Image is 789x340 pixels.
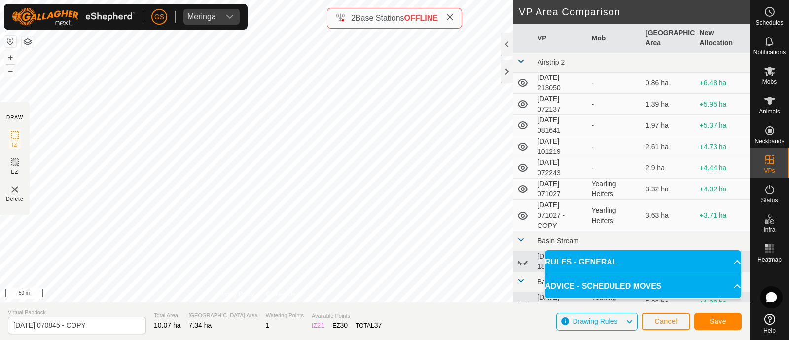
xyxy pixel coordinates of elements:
[642,313,690,330] button: Cancel
[534,251,588,272] td: [DATE] 181853
[220,9,240,25] div: dropdown trigger
[696,24,750,53] th: New Allocation
[642,73,696,94] td: 0.86 ha
[404,14,438,22] span: OFFLINE
[534,24,588,53] th: VP
[340,321,348,329] span: 30
[588,24,642,53] th: Mob
[592,99,638,110] div: -
[696,200,750,231] td: +3.71 ha
[519,6,750,18] h2: VP Area Comparison
[694,313,742,330] button: Save
[189,311,258,320] span: [GEOGRAPHIC_DATA] Area
[8,308,146,317] span: Virtual Paddock
[592,142,638,152] div: -
[763,227,775,233] span: Infra
[332,320,348,331] div: EZ
[317,321,325,329] span: 21
[4,52,16,64] button: +
[764,168,775,174] span: VPs
[696,94,750,115] td: +5.95 ha
[534,115,588,136] td: [DATE] 081641
[696,136,750,157] td: +4.73 ha
[545,256,617,268] span: RULES - GENERAL
[6,114,23,121] div: DRAW
[154,311,181,320] span: Total Area
[696,115,750,136] td: +5.37 ha
[11,168,19,176] span: EZ
[642,24,696,53] th: [GEOGRAPHIC_DATA] Area
[189,321,212,329] span: 7.34 ha
[534,200,588,231] td: [DATE] 071027 - COPY
[754,138,784,144] span: Neckbands
[312,312,382,320] span: Available Points
[356,320,382,331] div: TOTAL
[6,195,24,203] span: Delete
[266,321,270,329] span: 1
[12,8,135,26] img: Gallagher Logo
[217,290,254,299] a: Privacy Policy
[4,65,16,76] button: –
[312,320,324,331] div: IZ
[534,94,588,115] td: [DATE] 072137
[545,274,741,298] p-accordion-header: ADVICE - SCHEDULED MOVES
[592,120,638,131] div: -
[753,49,786,55] span: Notifications
[351,14,356,22] span: 2
[534,157,588,179] td: [DATE] 072243
[592,205,638,226] div: Yearling Heifers
[642,94,696,115] td: 1.39 ha
[534,73,588,94] td: [DATE] 213050
[22,36,34,48] button: Map Layers
[12,141,18,149] span: IZ
[187,13,216,21] div: Meringa
[154,12,164,22] span: GS
[538,278,563,286] span: Basin(1)
[374,321,382,329] span: 37
[696,157,750,179] td: +4.44 ha
[755,20,783,26] span: Schedules
[757,257,782,263] span: Heatmap
[642,179,696,200] td: 3.32 ha
[762,79,777,85] span: Mobs
[642,200,696,231] td: 3.63 ha
[266,311,304,320] span: Watering Points
[759,109,780,114] span: Animals
[642,136,696,157] td: 2.61 ha
[545,250,741,274] p-accordion-header: RULES - GENERAL
[4,36,16,47] button: Reset Map
[9,184,21,195] img: VP
[573,317,617,325] span: Drawing Rules
[710,317,726,325] span: Save
[654,317,678,325] span: Cancel
[183,9,220,25] span: Meringa
[592,163,638,173] div: -
[750,310,789,338] a: Help
[592,179,638,199] div: Yearling Heifers
[642,115,696,136] td: 1.97 ha
[545,280,661,292] span: ADVICE - SCHEDULED MOVES
[592,78,638,88] div: -
[642,157,696,179] td: 2.9 ha
[763,328,776,334] span: Help
[538,58,565,66] span: Airstrip 2
[534,179,588,200] td: [DATE] 071027
[266,290,295,299] a: Contact Us
[154,321,181,329] span: 10.07 ha
[534,292,588,313] td: [DATE] 205417
[696,73,750,94] td: +6.48 ha
[696,179,750,200] td: +4.02 ha
[534,136,588,157] td: [DATE] 101219
[356,14,404,22] span: Base Stations
[761,197,778,203] span: Status
[538,237,579,245] span: Basin Stream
